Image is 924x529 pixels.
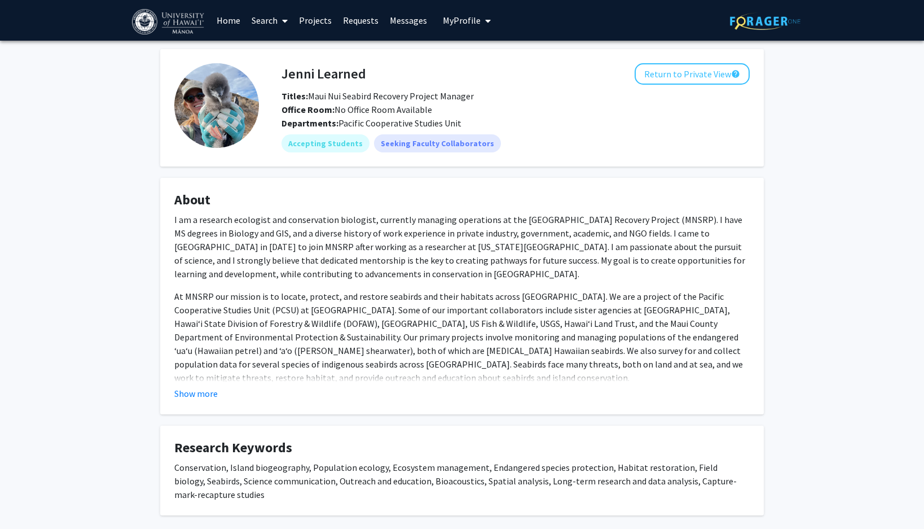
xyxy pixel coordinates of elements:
[293,1,337,40] a: Projects
[281,134,369,152] mat-chip: Accepting Students
[174,63,259,148] img: Profile Picture
[246,1,293,40] a: Search
[281,117,338,129] b: Departments:
[174,213,750,281] p: I am a research ecologist and conservation biologist, currently managing operations at the [GEOGR...
[174,440,750,456] h4: Research Keywords
[281,63,366,84] h4: Jenni Learned
[174,290,750,384] p: At MNSRP our mission is to locate, protect, and restore seabirds and their habitats across [GEOGR...
[281,90,308,102] b: Titles:
[443,15,481,26] span: My Profile
[281,104,335,115] b: Office Room:
[337,1,384,40] a: Requests
[730,12,800,30] img: ForagerOne Logo
[374,134,501,152] mat-chip: Seeking Faculty Collaborators
[132,9,206,34] img: University of Hawaiʻi at Mānoa Logo
[281,90,474,102] span: Maui Nui Seabird Recovery Project Manager
[211,1,246,40] a: Home
[384,1,433,40] a: Messages
[174,461,750,501] div: Conservation, Island biogeography, Population ecology, Ecosystem management, Endangered species p...
[731,67,740,81] mat-icon: help
[174,387,218,400] button: Show more
[8,478,48,521] iframe: Chat
[338,117,461,129] span: Pacific Cooperative Studies Unit
[281,104,432,115] span: No Office Room Available
[635,63,750,85] button: Return to Private View
[174,192,750,208] h4: About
